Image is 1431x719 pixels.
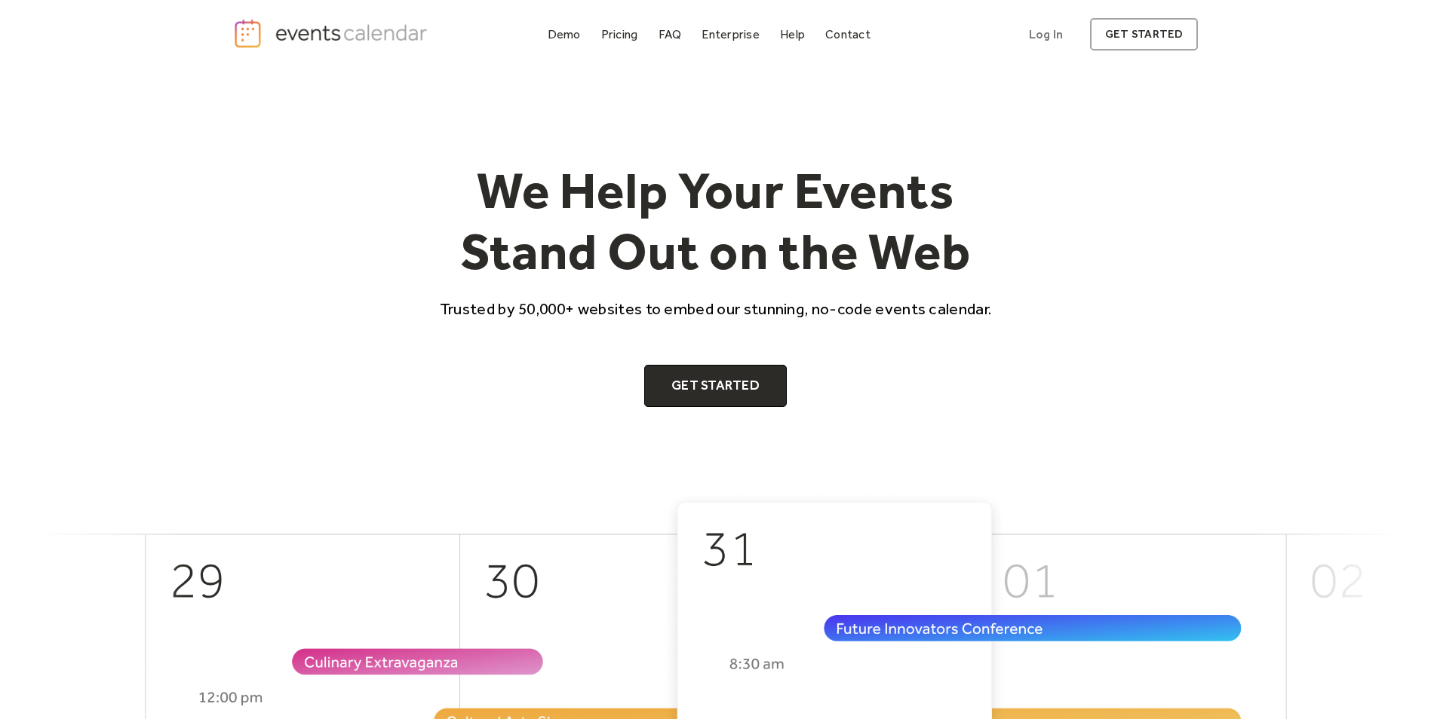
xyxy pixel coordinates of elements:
div: Demo [548,30,581,38]
div: Help [780,30,805,38]
a: Get Started [644,365,787,407]
a: Help [774,24,811,44]
h1: We Help Your Events Stand Out on the Web [426,160,1006,283]
div: Enterprise [702,30,759,38]
a: Pricing [595,24,644,44]
div: Contact [825,30,871,38]
a: FAQ [653,24,688,44]
a: Enterprise [696,24,765,44]
div: Pricing [601,30,638,38]
div: FAQ [659,30,682,38]
p: Trusted by 50,000+ websites to embed our stunning, no-code events calendar. [426,298,1006,320]
a: Log In [1014,18,1078,50]
a: Demo [542,24,587,44]
a: Contact [819,24,877,44]
a: get started [1090,18,1198,50]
